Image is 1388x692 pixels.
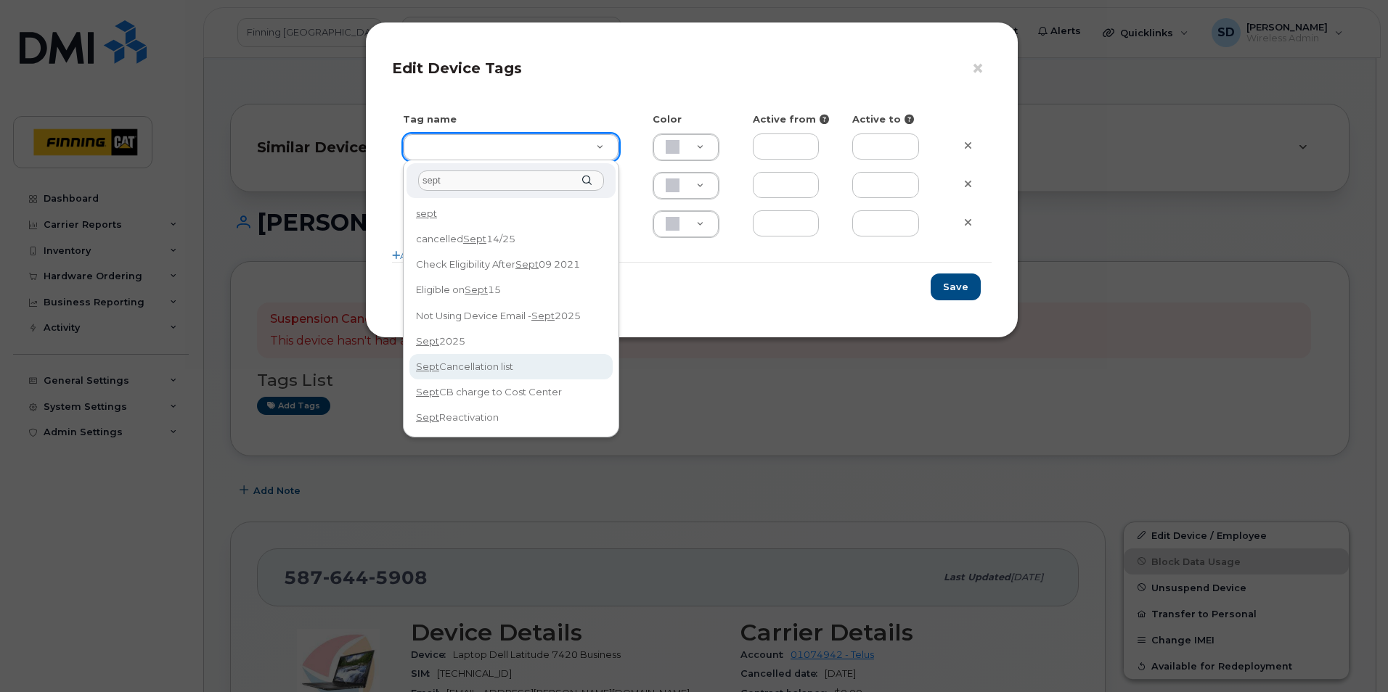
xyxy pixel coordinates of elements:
span: Sept [465,284,488,295]
div: cancelled 14/25 [411,228,611,250]
span: Sept [463,233,486,244]
div: Not Using Device Email - 2025 [411,305,611,327]
iframe: Messenger Launcher [1325,629,1377,681]
span: sept [416,207,437,219]
span: Sept [416,361,439,372]
span: Sept [416,335,439,347]
span: Sept [531,310,555,321]
div: CB charge to Cost Center [411,381,611,403]
div: Reactivation [411,407,611,429]
div: Check Eligibility After 09 2021 [411,253,611,276]
div: 2025 [411,330,611,353]
span: Sept [416,386,439,398]
div: Eligible on 15 [411,279,611,302]
div: Cancellation list [411,355,611,378]
span: Sept [416,411,439,423]
span: Sept [515,258,539,270]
